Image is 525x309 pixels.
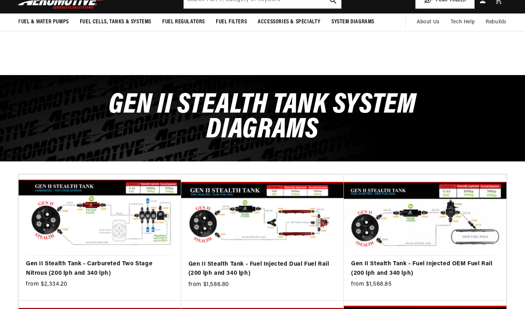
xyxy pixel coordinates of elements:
[486,18,507,26] span: Rebuilds
[351,259,499,278] a: Gen II Stealth Tank - Fuel Injected OEM Fuel Rail (200 lph and 340 lph)
[445,13,480,31] summary: Tech Help
[480,13,512,31] summary: Rebuilds
[74,13,157,31] summary: Fuel Cells, Tanks & Systems
[109,91,416,145] span: Gen II Stealth Tank System Diagrams
[411,13,445,31] a: About Us
[18,18,69,26] span: Fuel & Water Pumps
[417,19,440,25] span: About Us
[80,18,151,26] span: Fuel Cells, Tanks & Systems
[331,18,374,26] span: System Diagrams
[210,13,252,31] summary: Fuel Filters
[157,13,210,31] summary: Fuel Regulators
[162,18,205,26] span: Fuel Regulators
[258,18,320,26] span: Accessories & Specialty
[13,13,74,31] summary: Fuel & Water Pumps
[451,18,475,26] span: Tech Help
[326,13,380,31] summary: System Diagrams
[188,260,337,278] a: Gen II Stealth Tank - Fuel Injected Dual Fuel Rail (200 lph and 340 lph)
[26,259,174,278] a: Gen II Stealth Tank - Carbureted Two Stage Nitrous (200 lph and 340 lph)
[216,18,247,26] span: Fuel Filters
[252,13,326,31] summary: Accessories & Specialty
